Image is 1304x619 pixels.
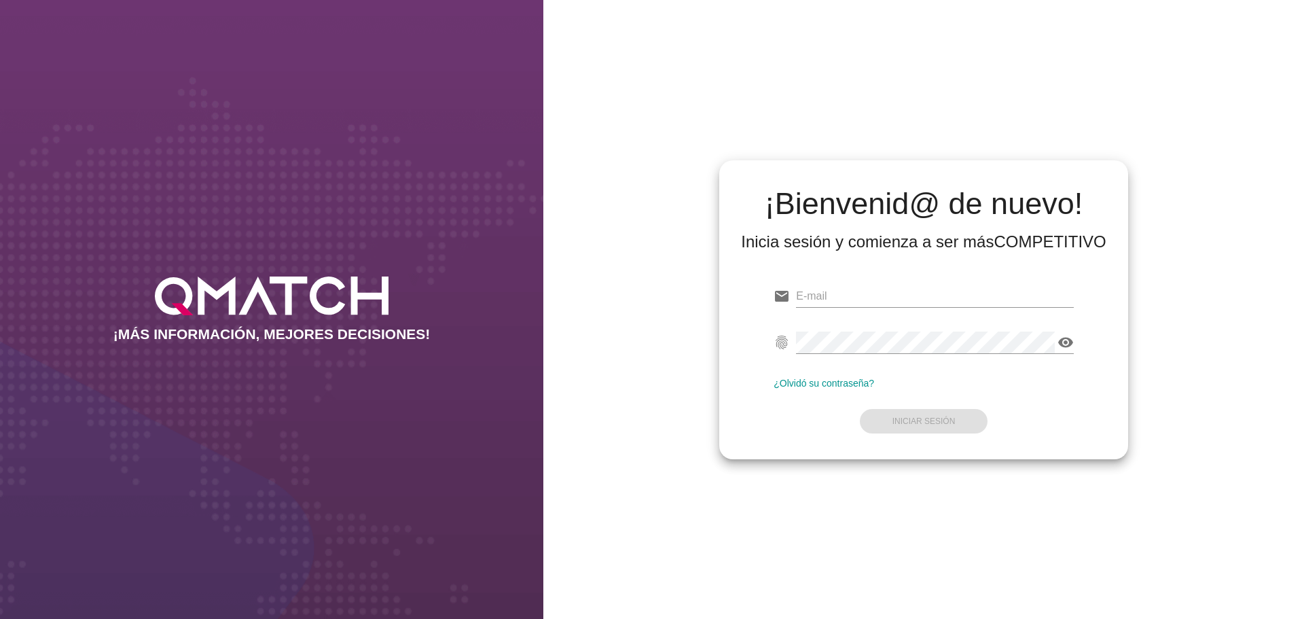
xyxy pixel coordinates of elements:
[1057,334,1074,351] i: visibility
[796,285,1074,307] input: E-mail
[741,188,1106,220] h2: ¡Bienvenid@ de nuevo!
[774,334,790,351] i: fingerprint
[113,326,431,342] h2: ¡MÁS INFORMACIÓN, MEJORES DECISIONES!
[741,231,1106,253] div: Inicia sesión y comienza a ser más
[774,378,874,389] a: ¿Olvidó su contraseña?
[774,288,790,304] i: email
[994,232,1106,251] strong: COMPETITIVO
